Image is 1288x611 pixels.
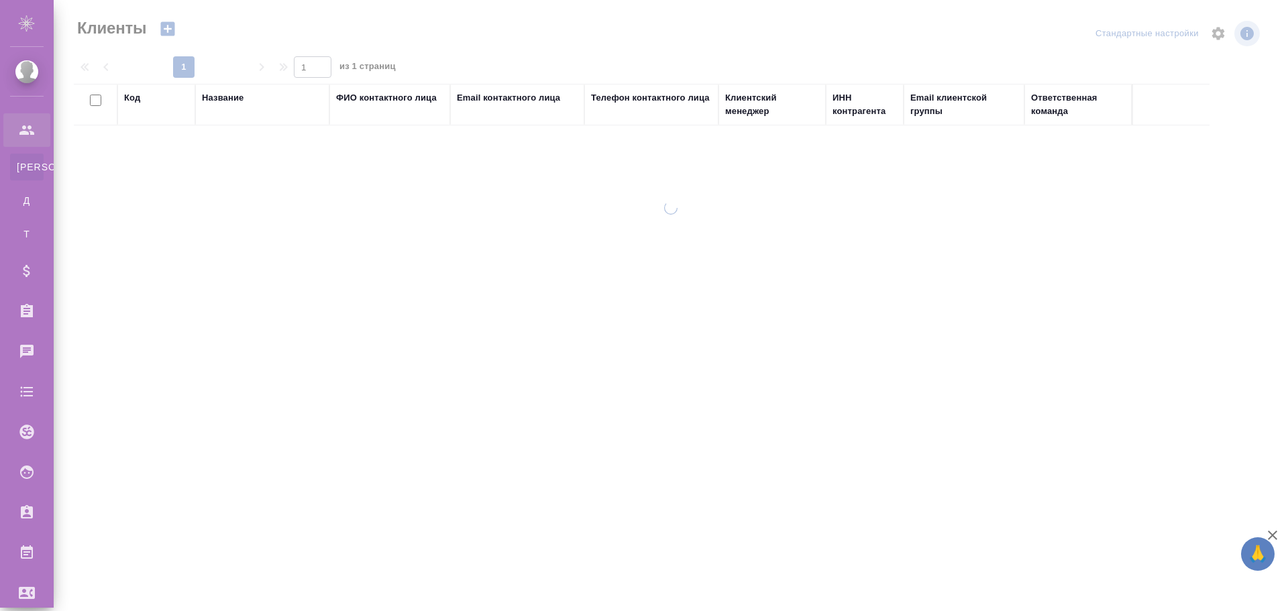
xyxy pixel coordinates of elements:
[336,91,437,105] div: ФИО контактного лица
[833,91,897,118] div: ИНН контрагента
[10,187,44,214] a: Д
[591,91,710,105] div: Телефон контактного лица
[1031,91,1125,118] div: Ответственная команда
[1241,537,1275,571] button: 🙏
[17,160,37,174] span: [PERSON_NAME]
[17,194,37,207] span: Д
[202,91,244,105] div: Название
[10,221,44,247] a: Т
[725,91,819,118] div: Клиентский менеджер
[10,154,44,180] a: [PERSON_NAME]
[17,227,37,241] span: Т
[910,91,1018,118] div: Email клиентской группы
[1246,540,1269,568] span: 🙏
[124,91,140,105] div: Код
[457,91,560,105] div: Email контактного лица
